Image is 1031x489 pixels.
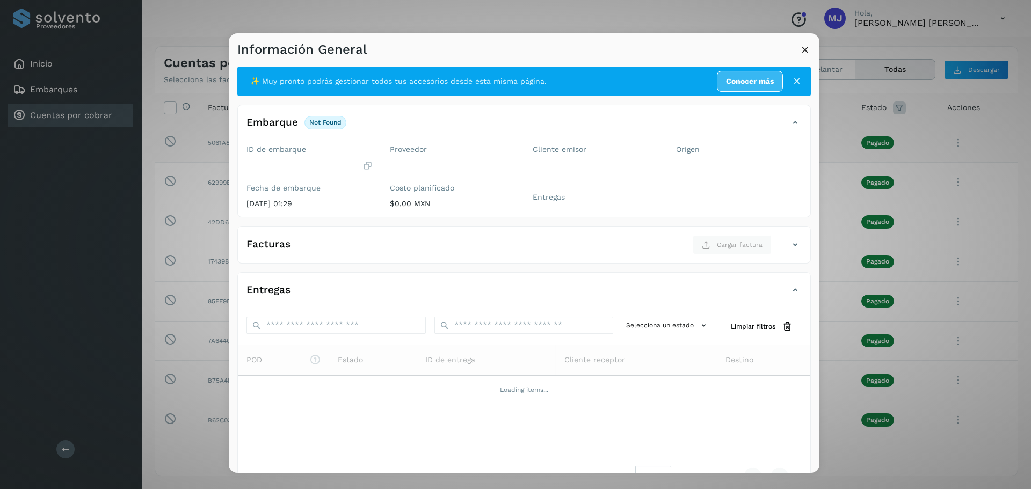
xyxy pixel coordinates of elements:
[622,317,714,334] button: Selecciona un estado
[246,199,373,208] p: [DATE] 01:29
[676,145,802,154] label: Origen
[425,354,475,366] span: ID de entrega
[309,119,342,126] p: not found
[237,42,367,57] h3: Información General
[250,76,547,87] span: ✨ Muy pronto podrás gestionar todos tus accesorios desde esta misma página.
[564,354,625,366] span: Cliente receptor
[238,281,810,308] div: Entregas
[390,184,516,193] label: Costo planificado
[722,317,802,337] button: Limpiar filtros
[246,145,373,154] label: ID de embarque
[246,239,291,251] h4: Facturas
[246,116,298,129] h4: Embarque
[533,145,659,154] label: Cliente emisor
[693,235,772,254] button: Cargar factura
[725,354,753,366] span: Destino
[238,235,810,263] div: FacturasCargar factura
[246,354,321,366] span: POD
[717,71,783,92] a: Conocer más
[556,471,627,482] span: Filtros por página :
[246,184,373,193] label: Fecha de embarque
[238,376,810,404] td: Loading items...
[731,322,775,331] span: Limpiar filtros
[338,354,363,366] span: Estado
[390,199,516,208] p: $0.00 MXN
[246,284,291,297] h4: Entregas
[390,145,516,154] label: Proveedor
[533,193,659,202] label: Entregas
[238,114,810,141] div: Embarquenot found
[717,240,763,250] span: Cargar factura
[688,471,727,482] span: 1 - -1 de -1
